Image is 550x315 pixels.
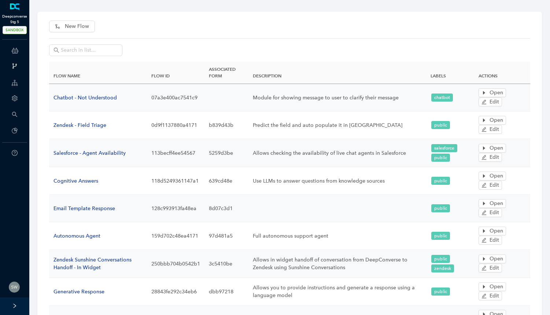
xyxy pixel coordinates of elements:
[490,199,503,208] span: Open
[204,222,248,250] td: 97d481a5
[434,178,447,183] span: public
[481,256,487,261] span: caret-right
[490,227,503,235] span: Open
[490,172,503,180] span: Open
[147,278,204,305] td: 28843fe292c34eb6
[248,222,426,250] td: Full autonomous support agent
[49,21,95,32] button: New Flow
[490,209,499,217] span: Edit
[248,139,426,167] td: Allows checking the availability of live chat agents in Salesforce
[490,283,503,291] span: Open
[9,282,20,293] img: c3ccc3f0c05bac1ff29357cbd66b20c9
[481,228,487,234] span: caret-right
[426,62,475,84] th: labels
[147,167,204,195] td: 118d5249361147a1
[479,264,502,272] button: editEdit
[53,257,132,271] span: Zendesk Sunshine Conversations Handoff - In Widget
[53,289,104,295] span: Generative Response
[490,144,503,152] span: Open
[53,95,117,101] span: Chatbot - Not Understood
[479,181,502,190] button: editEdit
[434,146,454,151] span: salesforce
[204,139,248,167] td: 5259d3be
[490,181,499,189] span: Edit
[53,205,115,212] span: Email Template Response
[53,122,106,128] span: Zendesk - Field Triage
[434,266,451,271] span: zendesk
[479,144,506,153] button: caret-rightOpen
[61,46,118,54] input: Search in list...
[147,62,204,84] th: Flow ID
[434,233,447,238] span: public
[479,172,506,180] button: caret-rightOpen
[12,111,18,117] span: search
[479,208,502,217] button: editEdit
[65,22,89,30] span: New Flow
[481,99,487,105] span: edit
[248,167,426,195] td: Use LLMs to answer questions from knowledge sources
[434,289,447,294] span: public
[434,155,447,160] span: public
[479,199,506,208] button: caret-rightOpen
[481,183,487,188] span: edit
[204,111,248,139] td: b839d43b
[248,62,426,84] th: Description
[147,195,204,222] td: 128c993913fa48ea
[474,62,530,84] th: Actions
[490,292,499,300] span: Edit
[248,111,426,139] td: Predict the field and auto populate it in [GEOGRAPHIC_DATA]
[147,250,204,278] td: 250bbb704b0542b1
[147,84,204,111] td: 07a3e400ac7541c9
[147,139,204,167] td: 113becff4ee54567
[479,236,502,245] button: editEdit
[479,292,502,300] button: editEdit
[481,293,487,298] span: edit
[204,195,248,222] td: 8d07c3d1
[49,62,147,84] th: Flow Name
[248,250,426,278] td: Allows in widget handoff of conversation from DeepConverse to Zendesk using Sunshine Conversations
[147,222,204,250] td: 159d702c48ea4171
[12,150,18,156] span: question-circle
[481,146,487,151] span: caret-right
[53,233,100,239] span: Autonomous Agent
[479,153,502,162] button: editEdit
[204,167,248,195] td: 639cd48e
[479,125,502,134] button: editEdit
[53,178,98,184] span: Cognitive Answers
[479,254,506,263] button: caret-rightOpen
[3,26,27,34] span: SANDBOX
[204,62,248,84] th: Associated Form
[481,118,487,123] span: caret-right
[490,98,499,106] span: Edit
[479,98,502,106] button: editEdit
[479,88,506,97] button: caret-rightOpen
[490,153,499,161] span: Edit
[481,90,487,95] span: caret-right
[481,201,487,206] span: caret-right
[481,210,487,215] span: edit
[434,95,450,100] span: chatbot
[490,116,503,124] span: Open
[12,95,18,101] span: setting
[481,238,487,243] span: edit
[204,250,248,278] td: 3c5410be
[481,127,487,132] span: edit
[248,84,426,111] td: Module for showing message to user to clarify their message
[490,89,503,97] span: Open
[479,227,506,235] button: caret-rightOpen
[12,128,18,133] span: pie-chart
[481,265,487,271] span: edit
[490,255,503,263] span: Open
[147,111,204,139] td: 0d9f1137880a4171
[434,206,447,211] span: public
[53,150,126,156] span: Salesforce - Agent Availability
[248,278,426,305] td: Allows you to provide instructions and generate a response using a language model
[490,236,499,244] span: Edit
[479,282,506,291] button: caret-rightOpen
[481,173,487,179] span: caret-right
[434,122,447,128] span: public
[490,125,499,133] span: Edit
[204,278,248,305] td: dbb97218
[53,47,59,53] span: search
[434,256,447,261] span: public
